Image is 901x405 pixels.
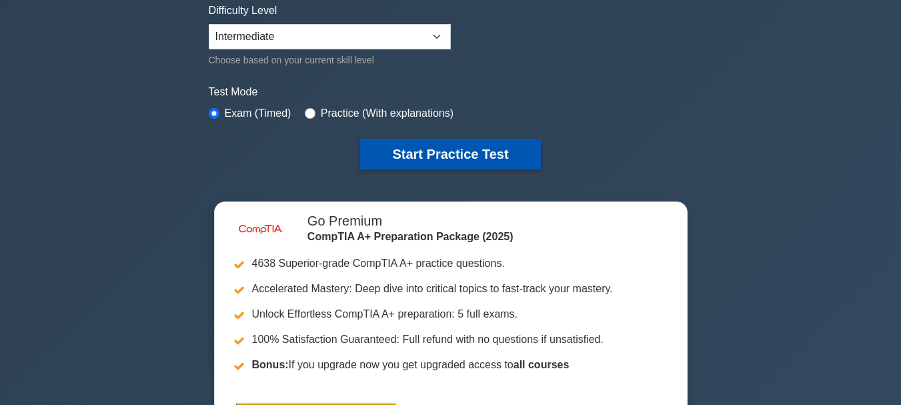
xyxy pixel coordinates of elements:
[209,52,451,68] div: Choose based on your current skill level
[360,139,540,169] button: Start Practice Test
[321,105,454,121] label: Practice (With explanations)
[209,84,693,100] label: Test Mode
[225,105,291,121] label: Exam (Timed)
[209,3,277,19] label: Difficulty Level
